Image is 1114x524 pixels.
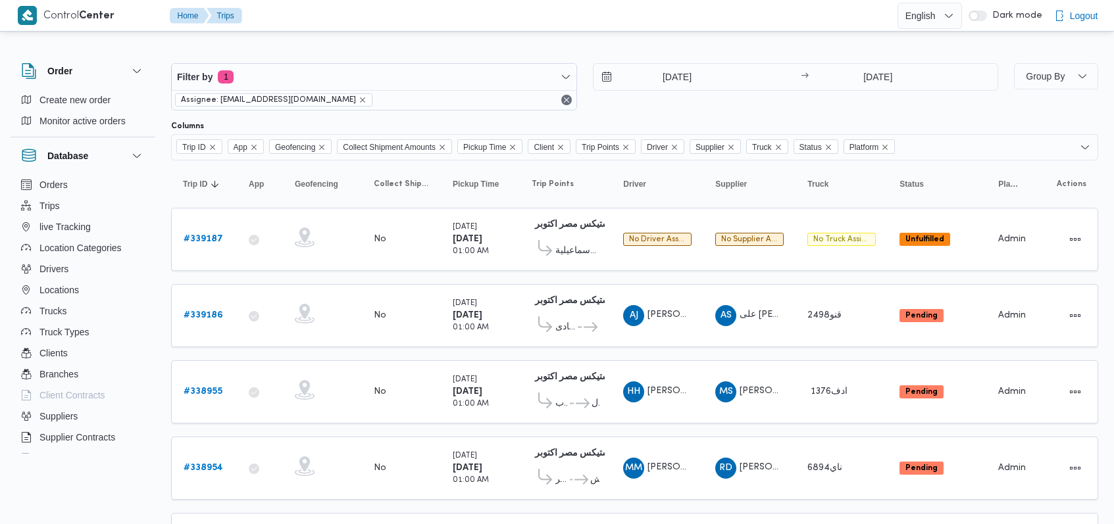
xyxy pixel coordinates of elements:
[801,72,809,82] div: →
[453,179,499,189] span: Pickup Time
[647,310,722,319] span: [PERSON_NAME]
[799,140,822,155] span: Status
[535,449,655,458] b: اجيليتى لوجيستيكس مصر اكتوبر
[509,143,517,151] button: Remove Pickup Time from selection in this group
[622,143,630,151] button: Remove Trip Points from selection in this group
[802,174,881,195] button: Truck
[715,381,736,402] div: Muhammad Slah Abad Alhada Abad Alhamaid
[453,464,482,472] b: [DATE]
[343,140,436,155] span: Collect Shipment Amounts
[671,143,678,151] button: Remove Driver from selection in this group
[1065,458,1086,479] button: Actions
[16,385,150,406] button: Client Contracts
[39,113,126,129] span: Monitor active orders
[438,143,446,151] button: Remove Collect Shipment Amounts from selection in this group
[623,305,644,326] div: Ahmad Jmal Alsaid Hamid
[39,345,68,361] span: Clients
[184,464,223,472] b: # 338954
[719,381,733,402] span: MS
[457,139,522,154] span: Pickup Time
[16,364,150,385] button: Branches
[176,139,222,154] span: Trip ID
[740,463,880,471] span: [PERSON_NAME] ضبع مهني مسعد
[715,233,784,246] span: No Supplier Assigned
[184,308,223,323] a: #339186
[696,140,724,155] span: Supplier
[905,235,944,243] b: Unfulfilled
[594,64,743,90] input: Press the down key to open a popover containing a calendar.
[337,139,452,154] span: Collect Shipment Amounts
[576,139,636,154] span: Trip Points
[16,89,150,110] button: Create new order
[16,110,150,131] button: Monitor active orders
[899,233,950,246] span: Unfulfilled
[559,92,574,108] button: Remove
[1070,8,1098,24] span: Logout
[218,70,234,83] span: 1 active filters
[184,384,222,400] a: #338955
[752,140,772,155] span: Truck
[998,311,1026,320] span: Admin
[721,305,732,326] span: AS
[39,198,60,214] span: Trips
[998,464,1026,472] span: Admin
[690,139,741,154] span: Supplier
[453,248,489,255] small: 01:00 AM
[374,179,429,189] span: Collect Shipment Amounts
[374,310,386,322] div: No
[318,143,326,151] button: Remove Geofencing from selection in this group
[16,174,150,195] button: Orders
[207,8,242,24] button: Trips
[1014,63,1098,89] button: Group By
[39,219,91,235] span: live Tracking
[39,387,105,403] span: Client Contracts
[894,174,980,195] button: Status
[177,69,213,85] span: Filter by
[715,458,736,479] div: Rajh Dhba Muhni Msaad
[592,396,599,412] span: رابت مصر يارد مول
[998,179,1021,189] span: Platform
[905,312,938,320] b: Pending
[582,140,619,155] span: Trip Points
[359,96,367,104] button: remove selected entity
[39,177,68,193] span: Orders
[555,396,568,412] span: بنده الرحاب
[993,174,1026,195] button: Platform
[295,179,338,189] span: Geofencing
[39,450,72,466] span: Devices
[535,297,655,305] b: اجيليتى لوجيستيكس مصر اكتوبر
[715,179,747,189] span: Supplier
[16,258,150,279] button: Drivers
[557,143,565,151] button: Remove Client from selection in this group
[899,462,944,475] span: Pending
[453,235,482,243] b: [DATE]
[249,179,264,189] span: App
[39,303,66,319] span: Trucks
[740,310,834,319] span: على [PERSON_NAME]
[453,477,489,484] small: 01:00 AM
[47,148,88,164] h3: Database
[453,387,482,396] b: [DATE]
[184,387,222,396] b: # 338955
[172,64,576,90] button: Filter by1 active filters
[453,224,477,231] small: [DATE]
[463,140,506,155] span: Pickup Time
[171,121,204,131] label: Columns
[535,220,655,229] b: اجيليتى لوجيستيكس مصر اكتوبر
[16,300,150,322] button: Trucks
[647,387,722,395] span: [PERSON_NAME]
[447,174,513,195] button: Pickup Time
[184,231,223,247] a: #339187
[47,63,72,79] h3: Order
[374,233,386,245] div: No
[807,233,876,246] span: No Truck Assigned
[290,174,355,195] button: Geofencing
[899,385,944,398] span: Pending
[39,408,78,424] span: Suppliers
[18,6,37,25] img: X8yXhbKr1z7QwAAAABJRU5ErkJggg==
[184,235,223,243] b: # 339187
[1049,3,1103,29] button: Logout
[453,400,489,408] small: 01:00 AM
[11,89,155,137] div: Order
[1057,179,1086,189] span: Actions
